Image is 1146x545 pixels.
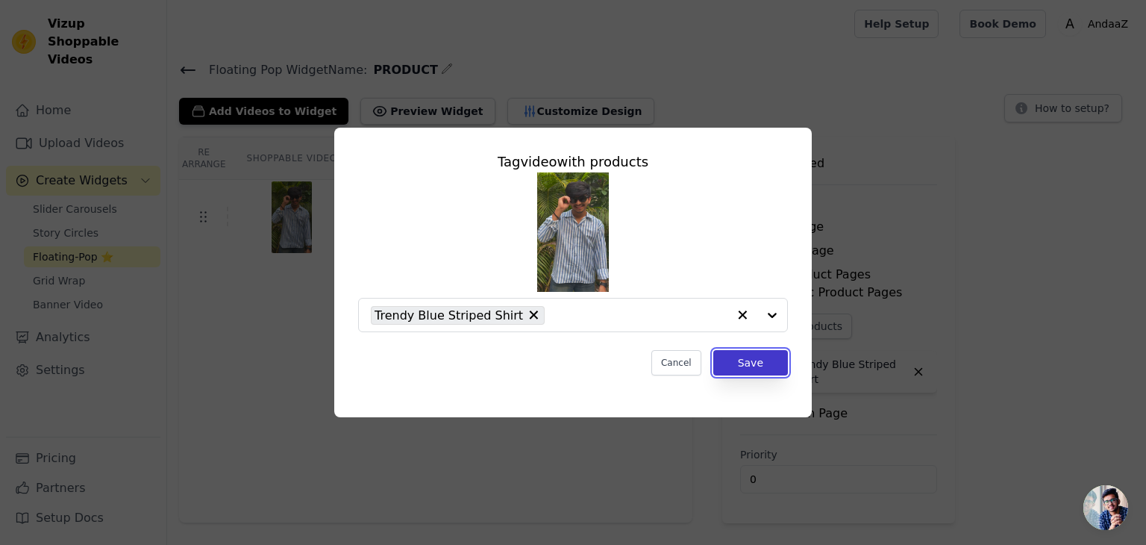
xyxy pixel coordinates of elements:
button: Cancel [651,350,701,376]
a: Open chat [1083,485,1128,530]
div: Tag video with products [358,152,788,172]
img: vizup-images-08d7.png [537,172,609,292]
span: Trendy Blue Striped Shirt [375,306,523,325]
button: Save [713,350,788,376]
